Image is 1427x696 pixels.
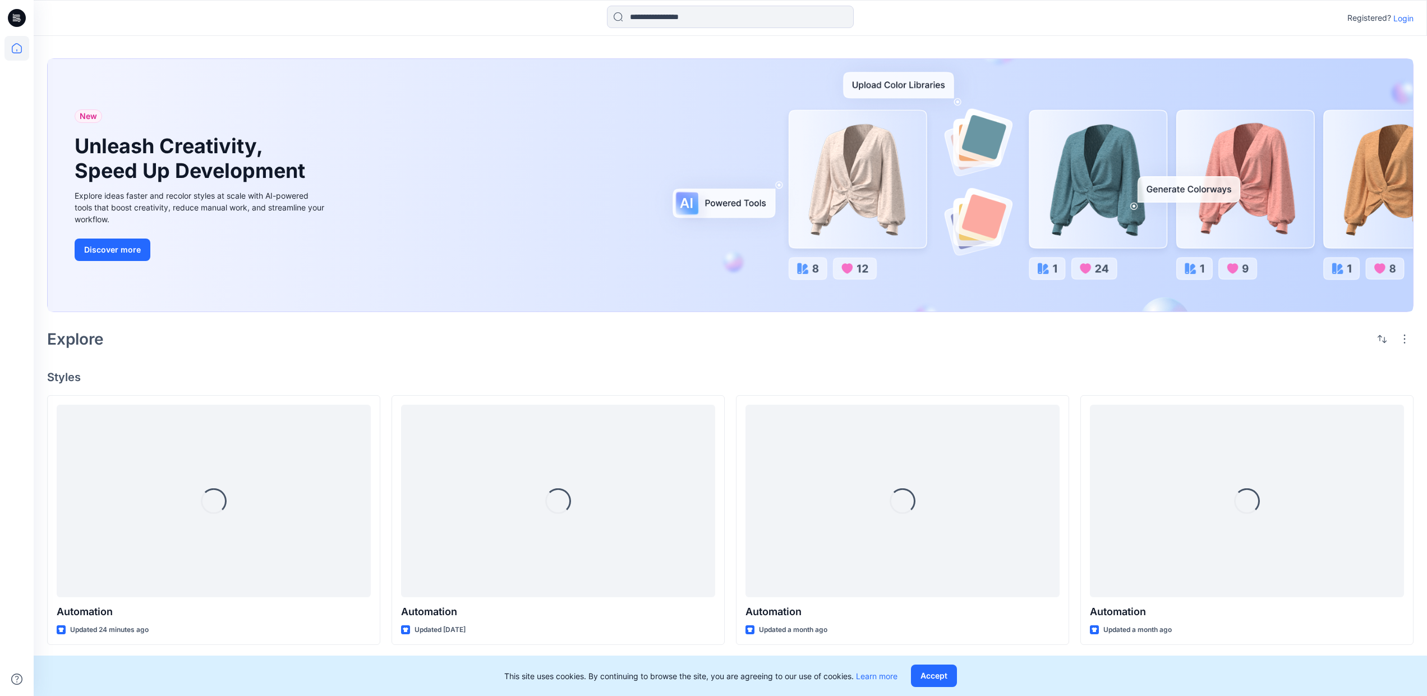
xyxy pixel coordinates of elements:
h4: Styles [47,370,1414,384]
p: Updated a month ago [1103,624,1172,636]
p: This site uses cookies. By continuing to browse the site, you are agreeing to our use of cookies. [504,670,897,682]
div: Explore ideas faster and recolor styles at scale with AI-powered tools that boost creativity, red... [75,190,327,225]
p: Automation [745,604,1060,620]
p: Automation [57,604,371,620]
button: Discover more [75,239,150,261]
a: Discover more [75,239,327,261]
p: Automation [1090,604,1404,620]
p: Login [1393,12,1414,24]
h2: Explore [47,330,104,348]
p: Updated [DATE] [415,624,466,636]
h1: Unleash Creativity, Speed Up Development [75,134,310,182]
button: Accept [911,665,957,687]
p: Registered? [1347,11,1391,25]
p: Updated 24 minutes ago [70,624,149,636]
p: Updated a month ago [759,624,827,636]
span: New [80,109,97,123]
p: Automation [401,604,715,620]
a: Learn more [856,671,897,681]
